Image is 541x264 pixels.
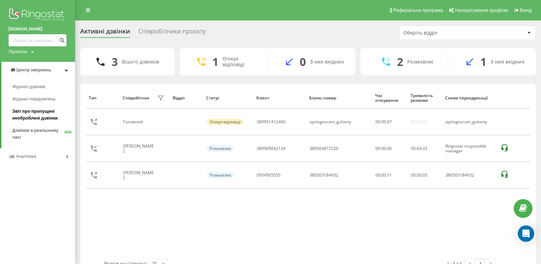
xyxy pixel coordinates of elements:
[123,96,150,100] div: Співробітник
[12,81,75,93] a: Журнал дзвінків
[310,173,338,178] div: 380503184932
[1,62,75,78] a: Центр звернень
[16,154,36,159] span: Аналiтика
[9,26,67,32] a: [DOMAIN_NAME]
[423,145,427,151] span: 33
[12,105,75,124] a: Звіт про пропущені необроблені дзвінки
[300,55,306,68] div: 0
[518,225,534,242] div: Open Intercom Messenger
[407,59,433,65] div: Розмовляє
[257,173,281,178] div: 0954905555
[480,55,486,68] div: 1
[411,172,416,178] span: 00
[397,55,403,68] div: 2
[257,146,285,151] div: 380965042134
[375,146,403,151] div: 00:00:06
[112,55,118,68] div: 3
[9,34,67,46] input: Пошук за номером
[212,55,218,68] div: 1
[257,120,285,124] div: 380951412400
[445,173,493,178] div: 380503184932
[445,96,494,100] div: Схема переадресації
[256,96,303,100] div: Клієнт
[123,170,156,180] div: [PERSON_NAME]
[411,146,427,151] div: : :
[455,8,508,13] span: Налаштування профілю
[16,67,51,72] span: Центр звернень
[207,145,234,152] div: Розмовляє
[375,93,404,103] div: Час очікування
[375,173,403,178] div: 00:00:11
[123,144,156,154] div: [PERSON_NAME]
[411,145,416,151] span: 00
[411,173,427,178] div: : :
[12,93,75,105] a: Журнал повідомлень
[173,96,200,100] div: Відділ
[417,172,422,178] span: 00
[12,96,56,102] span: Журнал повідомлень
[123,120,145,124] div: Головний
[207,119,243,125] div: Очікує відповіді
[375,119,380,125] span: 00
[445,120,493,124] div: apslogoscom_golovny
[206,96,250,100] div: Статус
[393,8,443,13] span: Реферальна програма
[207,172,234,178] div: Розмовляє
[223,56,257,68] div: Очікує відповіді
[520,8,532,13] span: Вихід
[445,144,493,154] div: Ringostat responsible manager
[12,83,45,90] span: Журнал дзвінків
[9,7,67,24] img: Ringostat logo
[375,120,392,124] div: : :
[417,145,422,151] span: 04
[423,172,427,178] span: 05
[381,119,386,125] span: 00
[12,108,72,122] span: Звіт про пропущені необроблені дзвінки
[310,59,344,65] div: З них вхідних
[411,93,439,103] div: Тривалість розмови
[122,59,159,65] div: Всього дзвінків
[403,30,485,36] div: Оберіть відділ
[310,120,351,124] div: apslogoscom_golovny
[138,28,206,38] div: Співробітники проєкту
[309,96,369,100] div: Бізнес номер
[490,59,525,65] div: З них вхідних
[80,28,130,38] div: Активні дзвінки
[89,96,116,100] div: Тип
[12,124,75,143] a: Дзвінки в реальному часіNEW
[387,119,392,125] span: 07
[411,120,427,124] div: 00:00:00
[12,127,65,141] span: Дзвінки в реальному часі
[9,48,27,55] div: Проекти
[310,146,338,151] div: 380504817220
